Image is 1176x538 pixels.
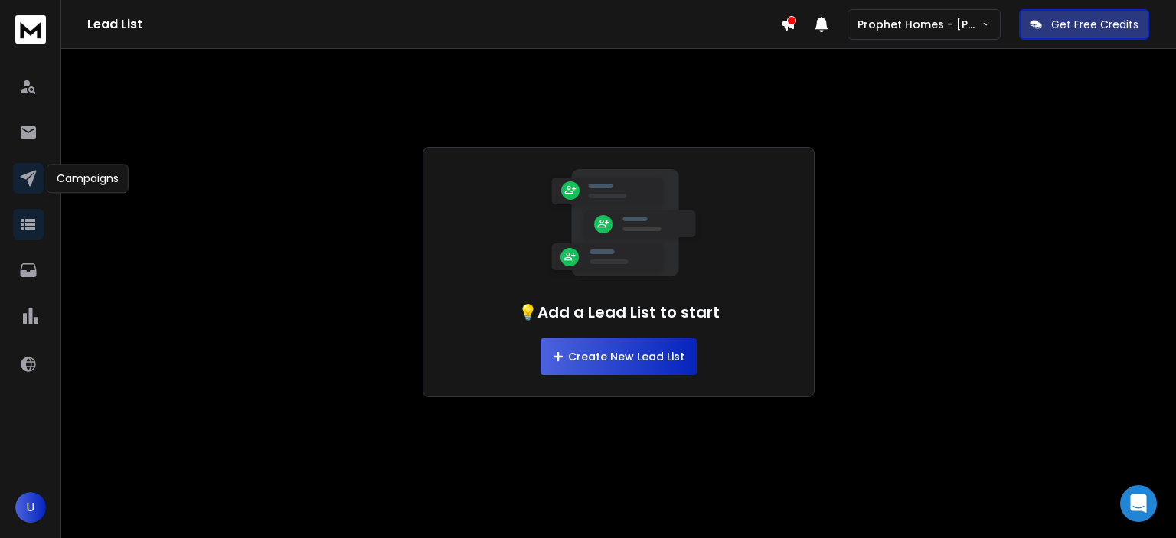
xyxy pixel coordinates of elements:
h1: Lead List [87,15,780,34]
div: Campaigns [47,164,129,193]
button: Create New Lead List [541,338,697,375]
h1: 💡Add a Lead List to start [518,302,720,323]
img: logo [15,15,46,44]
div: Open Intercom Messenger [1120,485,1157,522]
p: Prophet Homes - [PERSON_NAME] [857,17,982,32]
button: U [15,492,46,523]
p: Get Free Credits [1051,17,1138,32]
button: Get Free Credits [1019,9,1149,40]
